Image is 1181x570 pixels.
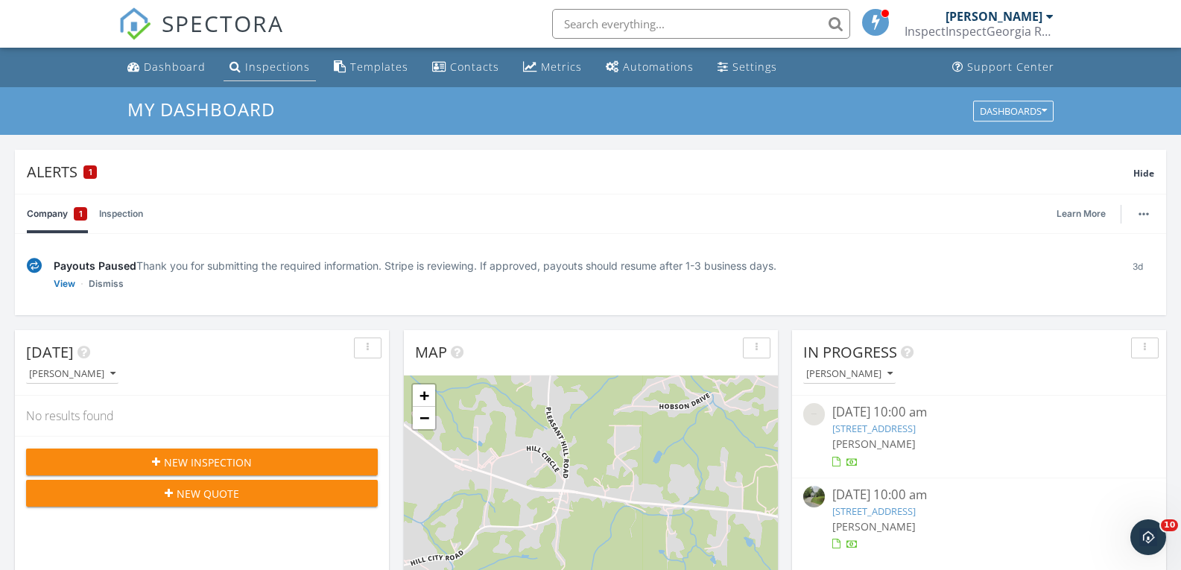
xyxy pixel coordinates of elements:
[54,259,136,272] span: Payouts Paused
[26,480,378,507] button: New Quote
[806,369,893,379] div: [PERSON_NAME]
[79,206,83,221] span: 1
[26,449,378,475] button: New Inspection
[89,276,124,291] a: Dismiss
[54,258,1109,273] div: Thank you for submitting the required information. Stripe is reviewing. If approved, payouts shou...
[413,407,435,429] a: Zoom out
[946,9,1042,24] div: [PERSON_NAME]
[164,455,252,470] span: New Inspection
[1161,519,1178,531] span: 10
[15,396,389,436] div: No results found
[245,60,310,74] div: Inspections
[832,437,916,451] span: [PERSON_NAME]
[600,54,700,81] a: Automations (Basic)
[127,97,275,121] span: My Dashboard
[26,342,74,362] span: [DATE]
[1130,519,1166,555] iframe: Intercom live chat
[832,504,916,518] a: [STREET_ADDRESS]
[177,486,239,501] span: New Quote
[118,7,151,40] img: The Best Home Inspection Software - Spectora
[29,369,115,379] div: [PERSON_NAME]
[1139,212,1149,215] img: ellipsis-632cfdd7c38ec3a7d453.svg
[832,519,916,533] span: [PERSON_NAME]
[803,486,825,507] img: streetview
[415,342,447,362] span: Map
[350,60,408,74] div: Templates
[328,54,414,81] a: Templates
[426,54,505,81] a: Contacts
[162,7,284,39] span: SPECTORA
[623,60,694,74] div: Automations
[732,60,777,74] div: Settings
[967,60,1054,74] div: Support Center
[517,54,588,81] a: Metrics
[121,54,212,81] a: Dashboard
[144,60,206,74] div: Dashboard
[224,54,316,81] a: Inspections
[26,364,118,384] button: [PERSON_NAME]
[1121,258,1154,291] div: 3d
[99,194,143,233] a: Inspection
[541,60,582,74] div: Metrics
[832,486,1125,504] div: [DATE] 10:00 am
[803,364,896,384] button: [PERSON_NAME]
[27,194,87,233] a: Company
[1057,206,1115,221] a: Learn More
[552,9,850,39] input: Search everything...
[413,384,435,407] a: Zoom in
[803,403,825,425] img: streetview
[27,162,1133,182] div: Alerts
[980,106,1047,116] div: Dashboards
[803,342,897,362] span: In Progress
[946,54,1060,81] a: Support Center
[450,60,499,74] div: Contacts
[832,422,916,435] a: [STREET_ADDRESS]
[832,403,1125,422] div: [DATE] 10:00 am
[118,20,284,51] a: SPECTORA
[89,167,92,177] span: 1
[803,403,1155,469] a: [DATE] 10:00 am [STREET_ADDRESS] [PERSON_NAME]
[973,101,1054,121] button: Dashboards
[1133,167,1154,180] span: Hide
[712,54,783,81] a: Settings
[54,276,75,291] a: View
[27,258,42,273] img: under-review-2fe708636b114a7f4b8d.svg
[905,24,1054,39] div: InspectInspectGeorgia Real Estate Inspectors , Home Inspections, North Georgia
[803,486,1155,552] a: [DATE] 10:00 am [STREET_ADDRESS] [PERSON_NAME]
